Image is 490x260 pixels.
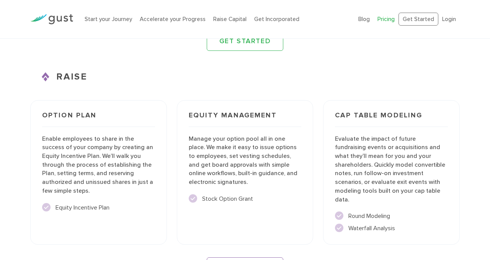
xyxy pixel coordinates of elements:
a: Raise Capital [213,16,247,23]
li: Equity Incentive Plan [42,203,155,212]
p: Enable employees to share in the success of your company by creating an Equity Incentive Plan. We... [42,135,155,195]
li: Stock Option Grant [189,194,302,203]
a: Pricing [377,16,395,23]
h3: Option Plan [42,112,155,127]
a: Accelerate your Progress [140,16,206,23]
li: Round Modeling [335,211,448,221]
p: Evaluate the impact of future fundraising events or acquisitions and what they’ll mean for you an... [335,135,448,204]
p: Manage your option pool all in one place. We make it easy to issue options to employees, set vest... [189,135,302,187]
img: Raise Icon X2 [42,72,51,81]
a: Get Started [399,13,438,26]
img: Gust Logo [30,14,73,24]
a: Blog [358,16,370,23]
a: Get Incorporated [254,16,299,23]
li: Waterfall Analysis [335,224,448,233]
a: Start your Journey [85,16,132,23]
h3: RAISE [30,70,460,84]
h3: Equity Management [189,112,302,127]
a: GET STARTED [207,32,283,51]
h3: Cap Table Modeling [335,112,448,127]
a: Login [442,16,456,23]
